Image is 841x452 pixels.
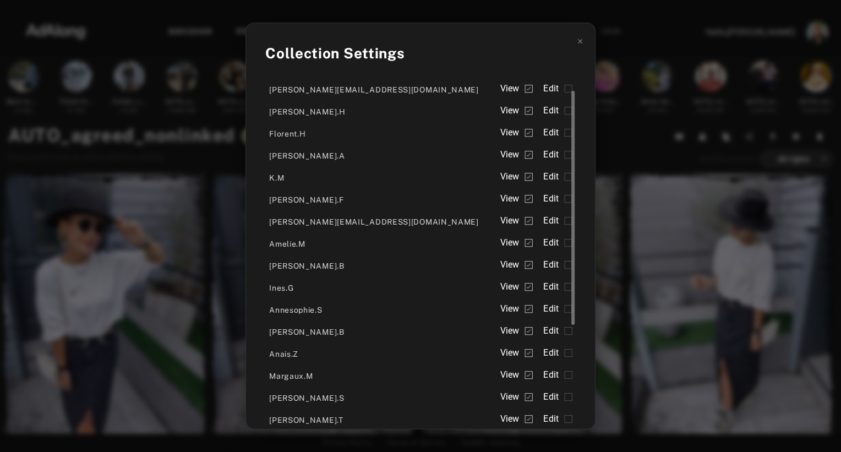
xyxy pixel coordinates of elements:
div: position [492,214,566,227]
span: Edit [543,192,559,205]
span: View [500,170,520,183]
span: Edit [543,346,559,360]
span: View [500,148,520,161]
span: Edit [543,280,559,293]
div: Annesophie.S [269,302,322,316]
span: Edit [543,214,559,227]
span: View [500,104,520,117]
span: View [500,214,520,227]
div: Margaux.M [269,368,313,382]
span: View [500,302,520,315]
div: bohdan.chechyn@adalong.com [269,214,479,228]
div: position [492,170,566,183]
div: Anastasia.B [269,324,345,338]
span: View [500,280,520,293]
span: View [500,258,520,271]
div: position [492,302,566,315]
span: Edit [543,170,559,183]
div: Pauline.F [269,192,344,206]
span: View [500,390,520,404]
span: View [500,346,520,360]
span: View [500,368,520,382]
span: View [500,412,520,426]
div: Amelie.M [269,236,305,250]
span: Edit [543,412,559,426]
span: Edit [543,390,559,404]
div: Collection Settings [265,42,576,64]
div: Nadia.A [269,148,345,162]
span: Edit [543,126,559,139]
span: View [500,324,520,337]
div: position [492,258,566,271]
span: View [500,236,520,249]
span: Edit [543,104,559,117]
div: position [492,412,566,426]
div: position [492,148,566,161]
div: position [492,126,566,139]
span: Edit [543,324,559,337]
div: nathan.deverre@adalong.com [269,82,479,96]
div: K.M [269,170,284,184]
div: position [492,192,566,205]
span: Edit [543,302,559,315]
div: position [492,236,566,249]
div: Guillaume.H [269,104,346,118]
iframe: Chat Widget [786,399,841,452]
div: Romain.S [269,390,345,404]
div: position [492,346,566,360]
span: Edit [543,258,559,271]
span: Edit [543,368,559,382]
div: position [492,368,566,382]
div: Julia.B [269,258,345,272]
span: Edit [543,82,559,95]
span: Edit [543,236,559,249]
div: position [492,324,566,337]
div: Anais.Z [269,346,298,360]
span: View [500,126,520,139]
div: Francois.T [269,412,343,426]
span: Edit [543,148,559,161]
div: position [492,104,566,117]
div: Ines.G [269,280,293,294]
div: position [492,82,566,95]
span: View [500,192,520,205]
span: View [500,82,520,95]
div: position [492,280,566,293]
div: Florent.H [269,126,305,140]
div: position [492,390,566,404]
